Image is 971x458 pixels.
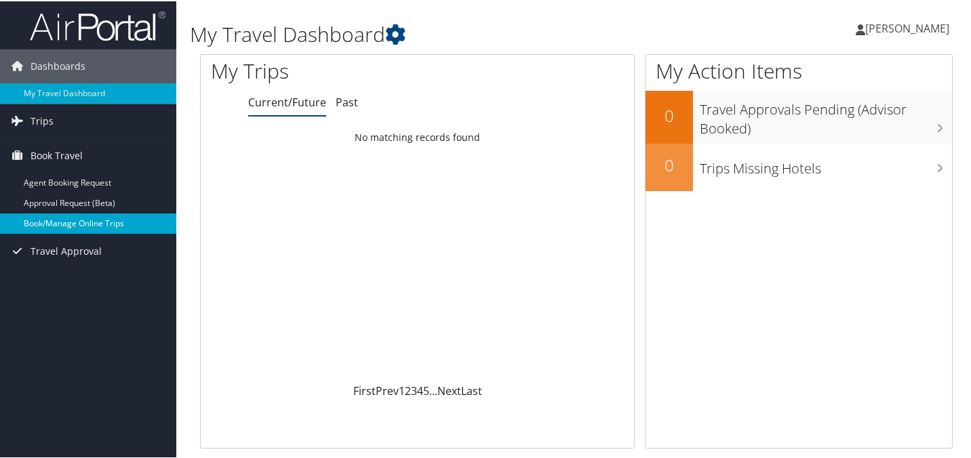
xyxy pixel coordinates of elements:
[405,382,411,397] a: 2
[411,382,417,397] a: 3
[865,20,949,35] span: [PERSON_NAME]
[30,9,165,41] img: airportal-logo.png
[248,93,326,108] a: Current/Future
[700,92,952,137] h3: Travel Approvals Pending (Advisor Booked)
[856,7,963,47] a: [PERSON_NAME]
[31,48,85,82] span: Dashboards
[461,382,482,397] a: Last
[201,124,634,148] td: No matching records found
[646,103,693,126] h2: 0
[646,142,952,190] a: 0Trips Missing Hotels
[353,382,376,397] a: First
[423,382,429,397] a: 5
[31,233,102,267] span: Travel Approval
[646,89,952,142] a: 0Travel Approvals Pending (Advisor Booked)
[31,103,54,137] span: Trips
[646,56,952,84] h1: My Action Items
[31,138,83,171] span: Book Travel
[376,382,399,397] a: Prev
[437,382,461,397] a: Next
[211,56,443,84] h1: My Trips
[700,151,952,177] h3: Trips Missing Hotels
[417,382,423,397] a: 4
[399,382,405,397] a: 1
[190,19,705,47] h1: My Travel Dashboard
[336,93,358,108] a: Past
[646,152,693,175] h2: 0
[429,382,437,397] span: …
